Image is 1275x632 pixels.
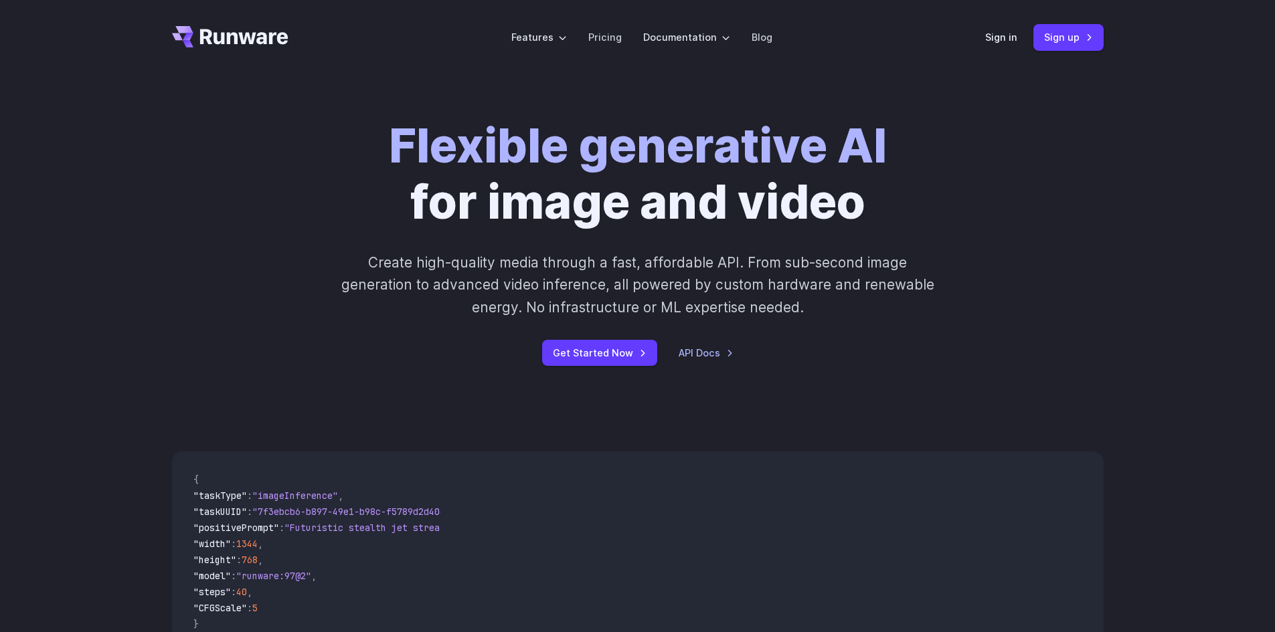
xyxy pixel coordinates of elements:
span: "taskType" [193,490,247,502]
span: 40 [236,586,247,598]
span: : [279,522,284,534]
span: : [247,506,252,518]
p: Create high-quality media through a fast, affordable API. From sub-second image generation to adv... [339,251,936,318]
span: "Futuristic stealth jet streaking through a neon-lit cityscape with glowing purple exhaust" [284,522,772,534]
label: Features [511,29,567,45]
span: 1344 [236,538,258,550]
span: : [231,538,236,550]
span: , [258,554,263,566]
span: "imageInference" [252,490,338,502]
span: } [193,618,199,630]
strong: Flexible generative AI [389,117,887,174]
a: Pricing [588,29,622,45]
span: "width" [193,538,231,550]
span: { [193,473,199,486]
span: : [231,570,236,582]
span: "taskUUID" [193,506,247,518]
a: Go to / [172,26,288,47]
a: Sign in [985,29,1017,45]
span: "7f3ebcb6-b897-49e1-b98c-f5789d2d40d7" [252,506,456,518]
a: API Docs [679,345,734,360]
span: "steps" [193,586,231,598]
span: "height" [193,554,236,566]
span: "model" [193,570,231,582]
a: Blog [752,29,772,45]
span: "CFGScale" [193,602,247,614]
label: Documentation [643,29,730,45]
span: : [236,554,242,566]
span: , [338,490,343,502]
span: 768 [242,554,258,566]
span: , [258,538,263,550]
span: "runware:97@2" [236,570,311,582]
span: 5 [252,602,258,614]
h1: for image and video [389,118,887,230]
span: "positivePrompt" [193,522,279,534]
a: Sign up [1033,24,1104,50]
span: : [231,586,236,598]
a: Get Started Now [542,340,657,366]
span: , [311,570,317,582]
span: : [247,490,252,502]
span: : [247,602,252,614]
span: , [247,586,252,598]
